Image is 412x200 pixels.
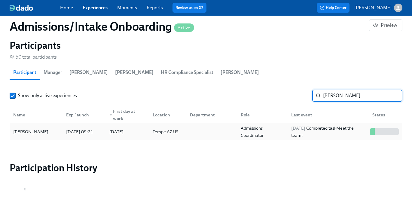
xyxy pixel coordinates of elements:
a: dado [10,5,60,11]
span: Active [174,26,194,30]
a: Moments [117,5,137,11]
a: Home [60,5,73,11]
div: Completed task Meet the team! [289,125,368,139]
div: Last event [286,109,368,121]
span: Manager [44,68,62,77]
div: Location [150,111,185,118]
span: [PERSON_NAME] [69,68,108,77]
span: Help Center [320,5,346,11]
div: ▼First day at work [105,109,148,121]
input: Search by name [323,90,402,102]
div: 50 total participants [10,54,57,60]
a: Review us on G2 [175,5,203,11]
div: Status [368,109,401,121]
div: Status [370,111,401,118]
div: First day at work [107,108,148,122]
div: Location [148,109,185,121]
div: Department [188,111,236,118]
span: ▼ [109,114,112,117]
div: Department [185,109,236,121]
span: [PERSON_NAME] [221,68,259,77]
h2: Participation History [10,162,402,174]
div: Exp. launch [64,111,105,118]
div: [PERSON_NAME] [11,128,61,135]
a: Experiences [83,5,108,11]
div: Role [236,109,286,121]
span: [PERSON_NAME] [115,68,154,77]
div: [PERSON_NAME][DATE] 09:21[DATE]Tempe AZ USAdmissions Coordinator[DATE] Completed taskMeet the team! [10,123,402,140]
button: Preview [369,19,402,31]
span: Show only active experiences [18,92,77,99]
span: HR Compliance Specialist [161,68,213,77]
h2: Participants [10,39,402,51]
h1: Admissions/Intake Onboarding [10,19,194,34]
button: Help Center [317,3,349,13]
span: [DATE] [291,125,305,131]
div: Name [11,109,61,121]
tspan: 8 [24,187,26,191]
div: [DATE] 09:21 [64,128,105,135]
div: Admissions Coordinator [238,125,286,139]
button: Review us on G2 [172,3,206,13]
div: [DATE] [109,128,124,135]
div: Role [238,111,286,118]
button: [PERSON_NAME] [354,4,402,12]
div: Name [11,111,61,118]
div: Exp. launch [61,109,105,121]
p: [PERSON_NAME] [354,5,392,11]
span: Participant [13,68,36,77]
a: Reports [147,5,163,11]
div: Last event [289,111,368,118]
div: Tempe AZ US [150,128,185,135]
span: Preview [374,22,397,28]
img: dado [10,5,33,11]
